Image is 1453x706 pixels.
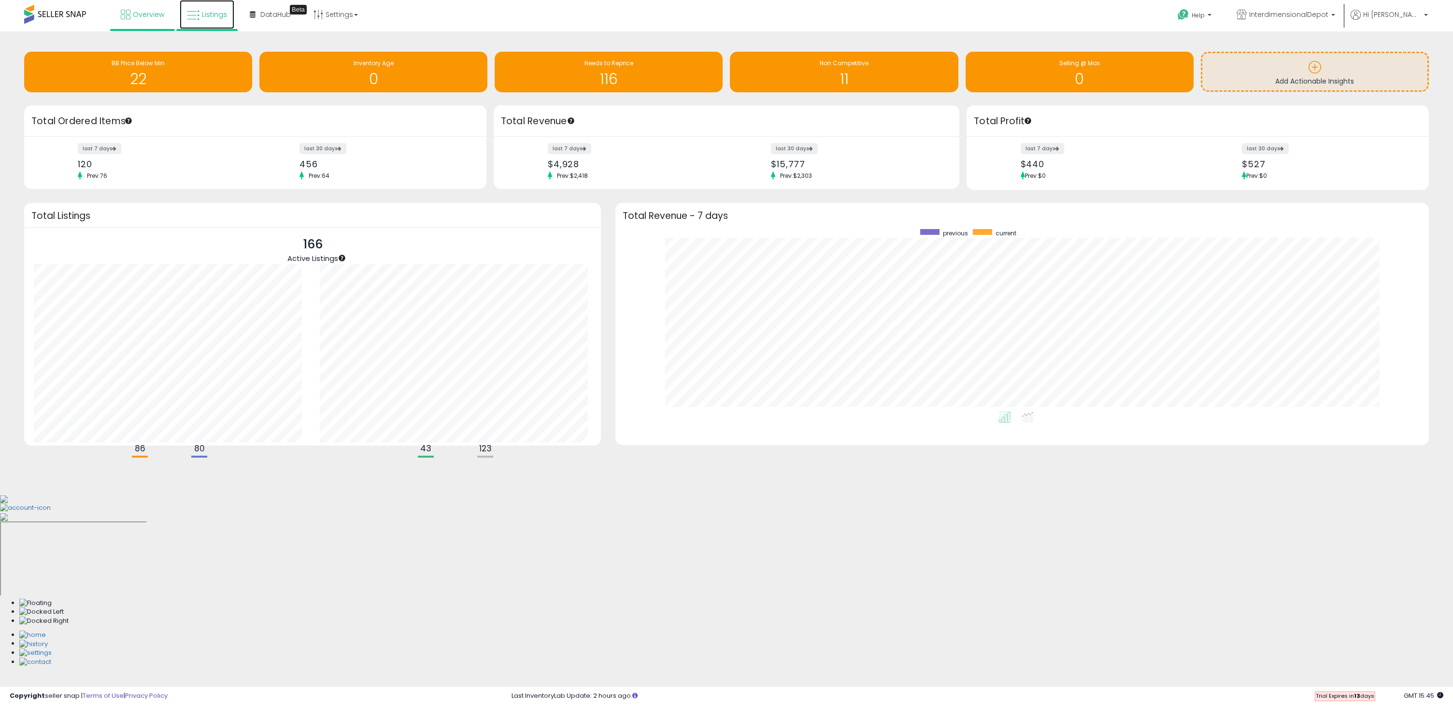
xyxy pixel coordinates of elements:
h1: 116 [499,71,718,87]
span: Inventory Age [354,59,394,67]
img: Home [19,631,46,640]
a: Selling @ Max 0 [966,52,1194,92]
span: Listings [202,10,227,19]
label: last 7 days [78,143,121,154]
label: last 7 days [548,143,591,154]
span: Prev: $2,303 [775,172,817,180]
span: Hi [PERSON_NAME] [1363,10,1421,19]
h1: 0 [970,71,1189,87]
div: 120 [78,159,248,169]
h3: Total Listings [31,212,594,219]
a: Non Competitive 11 [730,52,958,92]
h3: Total Profit [974,115,1422,128]
label: last 7 days [1021,143,1064,154]
div: $440 [1021,159,1191,169]
div: Tooltip anchor [124,116,133,125]
div: Tooltip anchor [1024,116,1032,125]
b: 43 [420,443,431,454]
div: Tooltip anchor [567,116,575,125]
div: Tooltip anchor [338,254,346,262]
span: BB Price Below Min [112,59,165,67]
a: Add Actionable Insights [1202,53,1427,90]
a: Inventory Age 0 [259,52,487,92]
b: 123 [479,443,492,454]
span: InterdimensionalDepot [1249,10,1328,19]
a: Needs to Reprice 116 [495,52,723,92]
span: DataHub [260,10,291,19]
h1: 22 [29,71,247,87]
img: Docked Left [19,607,64,617]
img: History [19,640,48,649]
span: Overview [133,10,164,19]
span: previous [943,229,968,237]
div: $15,777 [771,159,942,169]
label: last 30 days [1242,143,1289,154]
label: last 30 days [299,143,346,154]
span: Active Listings [287,253,338,263]
h3: Total Ordered Items [31,115,479,128]
p: 166 [287,235,338,254]
span: Help [1192,11,1205,19]
h1: 11 [735,71,953,87]
span: Prev: $0 [1246,172,1267,180]
img: Settings [19,648,52,658]
span: Prev: 64 [304,172,334,180]
span: Non Competitive [820,59,869,67]
span: Prev: 76 [82,172,112,180]
img: Docked Right [19,617,69,626]
div: $4,928 [548,159,719,169]
a: BB Price Below Min 22 [24,52,252,92]
span: Prev: $0 [1025,172,1046,180]
div: Tooltip anchor [290,5,307,14]
b: 86 [135,443,145,454]
span: Needs to Reprice [584,59,633,67]
div: 456 [299,159,470,169]
h3: Total Revenue [501,115,952,128]
img: Floating [19,599,52,608]
h3: Total Revenue - 7 days [623,212,1422,219]
div: $527 [1242,159,1412,169]
span: current [996,229,1016,237]
span: Prev: $2,418 [552,172,593,180]
a: Hi [PERSON_NAME] [1351,10,1428,31]
i: Get Help [1177,9,1189,21]
span: Selling @ Max [1059,59,1100,67]
label: last 30 days [771,143,818,154]
img: Contact [19,658,51,667]
h1: 0 [264,71,483,87]
span: Add Actionable Insights [1275,76,1354,86]
a: Help [1170,1,1221,31]
b: 80 [194,443,205,454]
